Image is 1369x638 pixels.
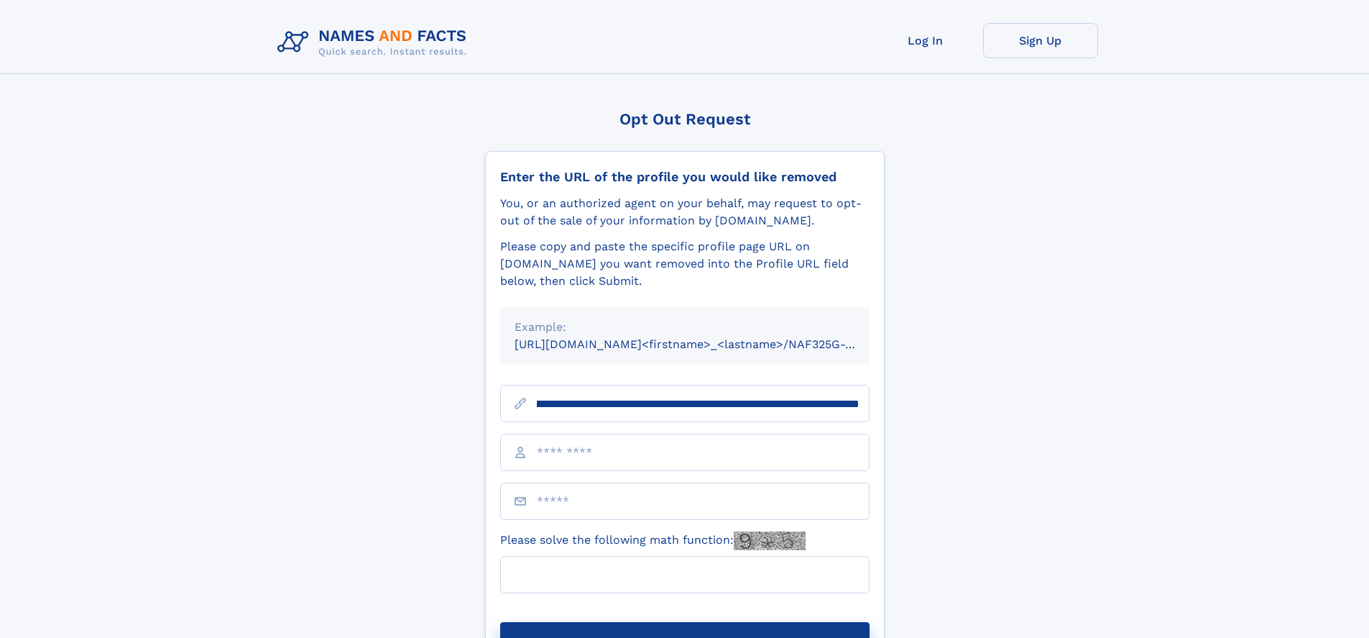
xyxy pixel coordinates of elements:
[515,337,897,351] small: [URL][DOMAIN_NAME]<firstname>_<lastname>/NAF325G-xxxxxxxx
[485,110,885,128] div: Opt Out Request
[500,195,870,229] div: You, or an authorized agent on your behalf, may request to opt-out of the sale of your informatio...
[500,238,870,290] div: Please copy and paste the specific profile page URL on [DOMAIN_NAME] you want removed into the Pr...
[515,319,855,336] div: Example:
[983,23,1098,58] a: Sign Up
[272,23,479,62] img: Logo Names and Facts
[500,169,870,185] div: Enter the URL of the profile you would like removed
[500,532,806,550] label: Please solve the following math function:
[868,23,983,58] a: Log In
